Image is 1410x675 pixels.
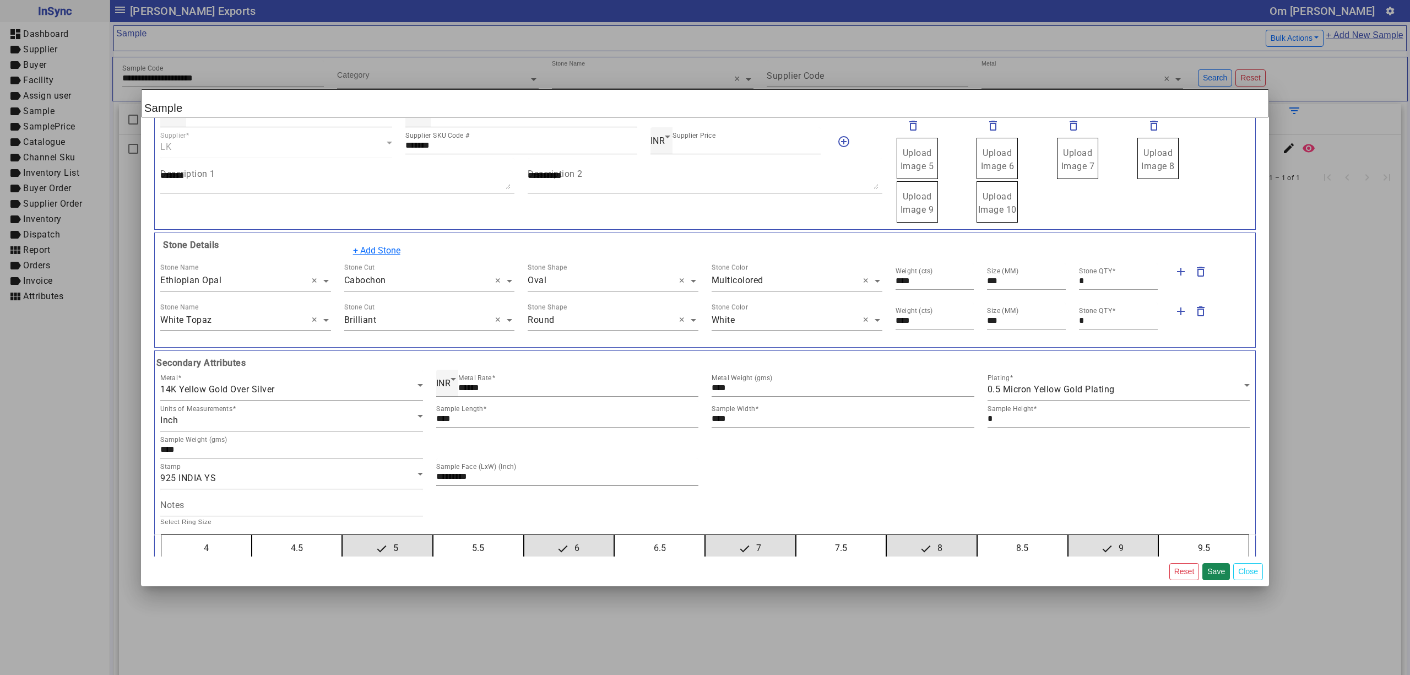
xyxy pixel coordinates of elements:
[160,109,178,119] span: USD
[1194,305,1207,318] mat-icon: delete_outline
[160,169,215,179] mat-label: Description 1
[887,535,977,561] button: 8
[1194,265,1207,278] mat-icon: delete_outline
[160,240,219,250] b: Stone Details
[986,119,1000,132] mat-icon: delete_outline
[436,463,517,471] mat-label: Sample Face (LxW) (Inch)
[1079,307,1112,315] mat-label: Stone QTY
[160,463,181,471] mat-label: Stamp
[978,191,1017,215] span: Upload Image 10
[343,535,432,561] button: 5
[160,500,185,510] mat-label: Notes
[988,374,1010,382] mat-label: Plating
[896,267,933,275] mat-label: Weight (cts)
[1096,535,1130,561] span: 9
[1233,563,1263,580] button: Close
[712,263,748,273] div: Stone Color
[1141,148,1175,171] span: Upload Image 8
[370,535,405,561] span: 5
[160,302,198,312] div: Stone Name
[712,302,748,312] div: Stone Color
[679,314,688,327] span: Clear all
[161,535,251,561] button: 4
[1169,563,1200,580] button: Reset
[733,535,768,561] span: 7
[344,263,375,273] div: Stone Cut
[252,535,342,561] button: 4.5
[988,405,1033,413] mat-label: Sample Height
[706,535,795,561] button: 7
[458,374,492,382] mat-label: Metal Rate
[650,136,665,146] span: INR
[346,240,408,261] button: + Add Stone
[160,415,178,425] span: Inch
[837,135,850,148] mat-icon: add_circle_outline
[160,374,178,382] mat-label: Metal
[284,535,310,561] span: 4.5
[981,148,1015,171] span: Upload Image 6
[1010,535,1035,561] span: 8.5
[405,109,424,119] span: USD
[154,516,1256,527] h5: Select Ring Size
[436,405,483,413] mat-label: Sample Length
[154,357,1256,370] b: Secondary Attributes
[987,267,1019,275] mat-label: Size (MM)
[907,119,920,132] mat-icon: delete_outline
[863,274,872,288] span: Clear all
[1061,148,1095,171] span: Upload Image 7
[1067,119,1080,132] mat-icon: delete_outline
[1174,265,1187,278] mat-icon: add
[914,535,949,561] span: 8
[863,314,872,327] span: Clear all
[495,274,505,288] span: Clear all
[673,132,715,139] mat-label: Supplier Price
[465,535,491,561] span: 5.5
[1159,535,1249,561] button: 9.5
[551,535,586,561] span: 6
[679,274,688,288] span: Clear all
[197,535,215,561] span: 4
[433,535,523,561] button: 5.5
[828,535,854,561] span: 7.5
[988,384,1115,395] span: 0.5 Micron Yellow Gold Plating
[712,374,773,382] mat-label: Metal Weight (gms)
[528,263,567,273] div: Stone Shape
[1174,305,1187,318] mat-icon: add
[312,274,321,288] span: Clear all
[1079,267,1112,275] mat-label: Stone QTY
[160,405,232,413] mat-label: Units of Measurements
[344,302,375,312] div: Stone Cut
[1202,563,1230,580] button: Save
[712,405,755,413] mat-label: Sample Width
[896,307,933,315] mat-label: Weight (cts)
[524,535,614,561] button: 6
[495,314,505,327] span: Clear all
[312,314,321,327] span: Clear all
[160,473,216,483] span: 925 INDIA YS
[436,378,451,388] span: INR
[1191,535,1217,561] span: 9.5
[160,263,198,273] div: Stone Name
[796,535,886,561] button: 7.5
[405,132,470,139] mat-label: Supplier SKU Code #
[528,302,567,312] div: Stone Shape
[987,307,1019,315] mat-label: Size (MM)
[142,89,1268,117] h2: Sample
[901,191,934,215] span: Upload Image 9
[1147,119,1160,132] mat-icon: delete_outline
[901,148,934,171] span: Upload Image 5
[160,384,275,395] span: 14K Yellow Gold Over Silver
[978,535,1067,561] button: 8.5
[160,132,186,139] mat-label: Supplier
[647,535,673,561] span: 6.5
[160,436,227,444] mat-label: Sample Weight (gms)
[615,535,704,561] button: 6.5
[528,169,583,179] mat-label: Description 2
[1069,535,1158,561] button: 9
